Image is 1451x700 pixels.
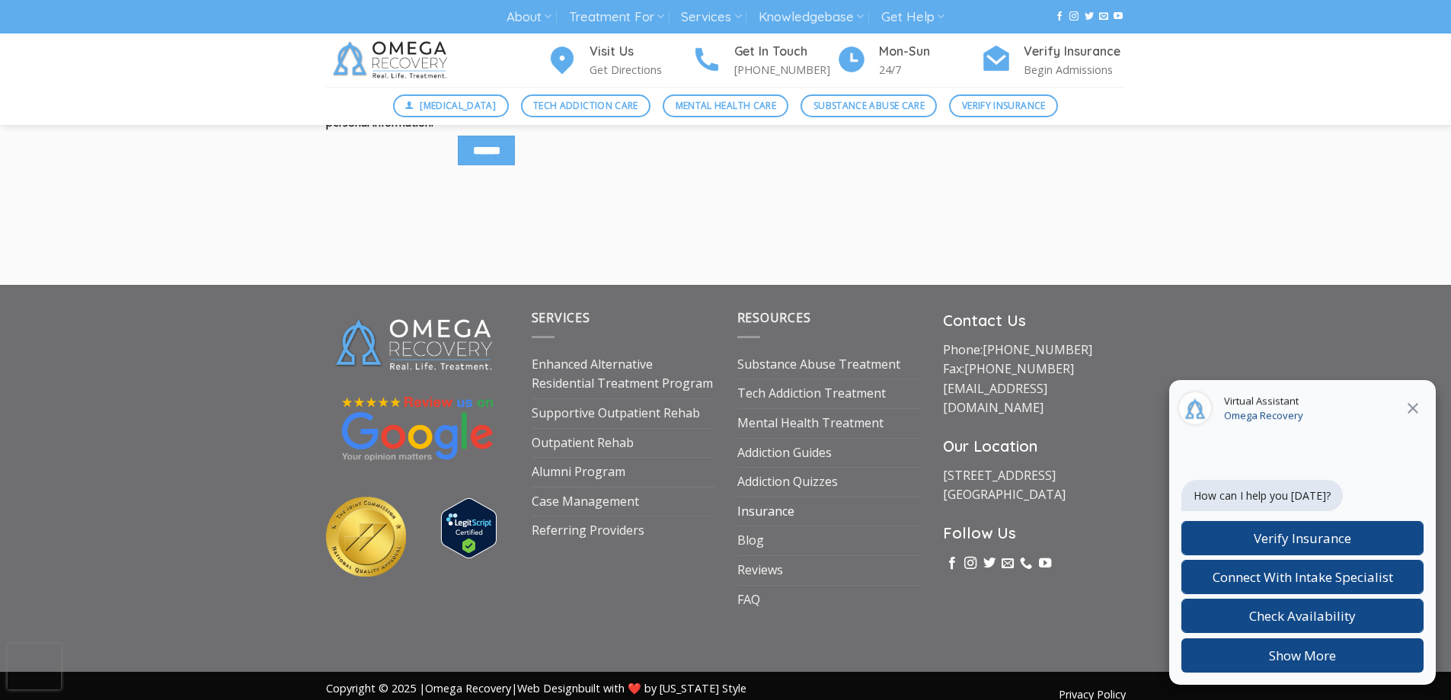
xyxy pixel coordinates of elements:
a: Blog [737,526,764,555]
strong: Contact Us [943,311,1026,330]
a: Send us an email [1002,557,1014,571]
h4: Verify Insurance [1024,42,1126,62]
span: Tech Addiction Care [533,98,638,113]
a: About [507,3,551,31]
span: Resources [737,309,811,326]
a: Verify Insurance [949,94,1058,117]
h3: Our Location [943,434,1126,459]
a: Follow on YouTube [1039,557,1051,571]
a: Enhanced Alternative Residential Treatment Program [532,350,714,398]
a: Substance Abuse Care [801,94,937,117]
h4: Visit Us [590,42,692,62]
img: Verify Approval for www.omegarecovery.org [441,498,497,558]
a: Follow on Facebook [946,557,958,571]
a: [MEDICAL_DATA] [393,94,509,117]
a: Verify LegitScript Approval for www.omegarecovery.org [441,519,497,535]
a: Referring Providers [532,516,644,545]
a: Addiction Quizzes [737,468,838,497]
a: Services [681,3,741,31]
span: Substance Abuse Care [813,98,925,113]
a: [PHONE_NUMBER] [983,341,1092,358]
p: 24/7 [879,61,981,78]
a: Insurance [737,497,794,526]
p: Begin Admissions [1024,61,1126,78]
a: Call us [1020,557,1032,571]
span: Copyright © 2025 | | built with ❤️ by [US_STATE] Style [326,681,746,695]
a: Follow on YouTube [1114,11,1123,22]
a: [STREET_ADDRESS][GEOGRAPHIC_DATA] [943,467,1066,503]
a: Addiction Guides [737,439,832,468]
a: FAQ [737,586,760,615]
a: Visit Us Get Directions [547,42,692,79]
span: Verify Insurance [962,98,1046,113]
a: Tech Addiction Care [521,94,651,117]
p: [PHONE_NUMBER] [734,61,836,78]
h4: Mon-Sun [879,42,981,62]
a: Mental Health Treatment [737,409,884,438]
h3: Follow Us [943,521,1126,545]
a: Outpatient Rehab [532,429,634,458]
a: Reviews [737,556,783,585]
span: Services [532,309,590,326]
p: Phone: Fax: [943,340,1126,418]
a: Case Management [532,487,639,516]
a: Web Design [517,681,578,695]
a: Follow on Twitter [1085,11,1094,22]
a: Follow on Instagram [964,557,976,571]
a: Substance Abuse Treatment [737,350,900,379]
a: Alumni Program [532,458,625,487]
span: Mental Health Care [676,98,776,113]
h4: Get In Touch [734,42,836,62]
a: Supportive Outpatient Rehab [532,399,700,428]
a: Get Help [881,3,944,31]
a: Treatment For [569,3,664,31]
a: [EMAIL_ADDRESS][DOMAIN_NAME] [943,380,1047,417]
a: [PHONE_NUMBER] [964,360,1074,377]
span: [MEDICAL_DATA] [420,98,496,113]
a: Follow on Facebook [1055,11,1064,22]
a: Mental Health Care [663,94,788,117]
a: Get In Touch [PHONE_NUMBER] [692,42,836,79]
p: Get Directions [590,61,692,78]
a: Verify Insurance Begin Admissions [981,42,1126,79]
a: Tech Addiction Treatment [737,379,886,408]
iframe: reCAPTCHA [8,644,61,689]
a: Omega Recovery [425,681,511,695]
img: Omega Recovery [326,34,459,87]
a: Follow on Twitter [983,557,996,571]
a: Knowledgebase [759,3,864,31]
a: Follow on Instagram [1069,11,1079,22]
a: Send us an email [1099,11,1108,22]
